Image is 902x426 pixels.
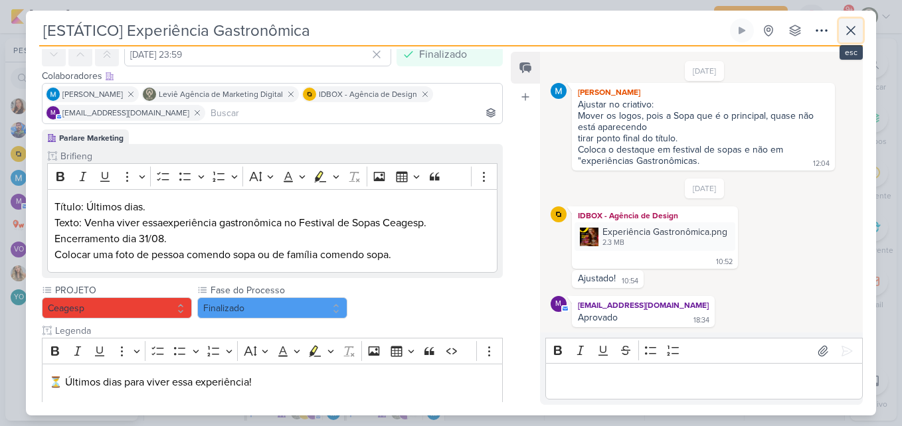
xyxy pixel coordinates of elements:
div: Editor toolbar [42,338,503,364]
div: Experiência Gastronômica.png [602,225,727,239]
label: Fase do Processo [209,283,347,297]
p: m [50,110,56,117]
p: Encerramento dia 31/08. [54,231,490,247]
input: Texto sem título [52,324,503,338]
div: Finalizado [419,46,467,62]
p: ⏳ Últimos dias para viver essa experiência! [49,374,496,390]
p: m [555,301,561,308]
img: poV1kPbQ3hpsfLevv6JZtnzV6TUV6xUQBNzA9YhE.png [580,228,598,246]
input: Select a date [124,42,391,66]
div: Ajustado! [578,273,616,284]
div: Mover os logos, pois a Sopa que é o principal, quase não está aparecendo [578,110,829,133]
div: Editor editing area: main [47,189,497,273]
div: Colaboradores [42,69,503,83]
div: Editor editing area: main [545,363,863,399]
div: Parlare Marketing [59,132,124,144]
p: Texto: Venha viver essa [54,215,490,231]
button: Finalizado [397,42,503,66]
input: Texto sem título [58,149,497,163]
img: Leviê Agência de Marketing Digital [143,88,156,101]
div: Experiência Gastronômica.png [575,222,735,251]
span: Leviê Agência de Marketing Digital [159,88,283,100]
button: Ceagesp [42,297,192,319]
img: MARIANA MIRANDA [551,83,567,99]
div: Ligar relógio [737,25,747,36]
div: Aprovado [578,312,618,323]
div: mlegnaioli@gmail.com [46,106,60,119]
span: [EMAIL_ADDRESS][DOMAIN_NAME] [62,107,189,119]
img: IDBOX - Agência de Design [303,88,316,101]
div: IDBOX - Agência de Design [575,209,735,222]
img: MARIANA MIRANDA [46,88,60,101]
div: 18:34 [693,315,709,326]
span: [PERSON_NAME] [62,88,123,100]
input: Buscar [208,105,499,121]
div: [EMAIL_ADDRESS][DOMAIN_NAME] [575,299,712,312]
div: Editor toolbar [47,163,497,189]
div: tirar ponto final do título. [578,133,829,144]
img: IDBOX - Agência de Design [551,206,567,222]
div: 2.3 MB [602,238,727,248]
div: 12:04 [813,159,830,169]
div: 10:52 [716,257,733,267]
input: Kard Sem Título [39,19,727,42]
div: esc [840,45,863,60]
div: 10:54 [622,276,638,287]
span: IDBOX - Agência de Design [319,88,417,100]
div: [PERSON_NAME] [575,86,832,99]
div: Coloca o destaque em festival de sopas e não em "experiências Gastronômicas. [578,144,786,167]
p: Colocar uma foto de pessoa comendo sopa ou de família comendo sopa. [54,247,490,263]
p: Título: Últimos dias. [54,199,490,215]
span: experiência gastronômica no Festival de Sopas Ceagesp. [163,216,426,230]
div: Editor toolbar [545,338,863,364]
div: mlegnaioli@gmail.com [551,296,567,312]
label: PROJETO [54,283,192,297]
button: Finalizado [197,297,347,319]
div: Ajustar no criativo: [578,99,829,110]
